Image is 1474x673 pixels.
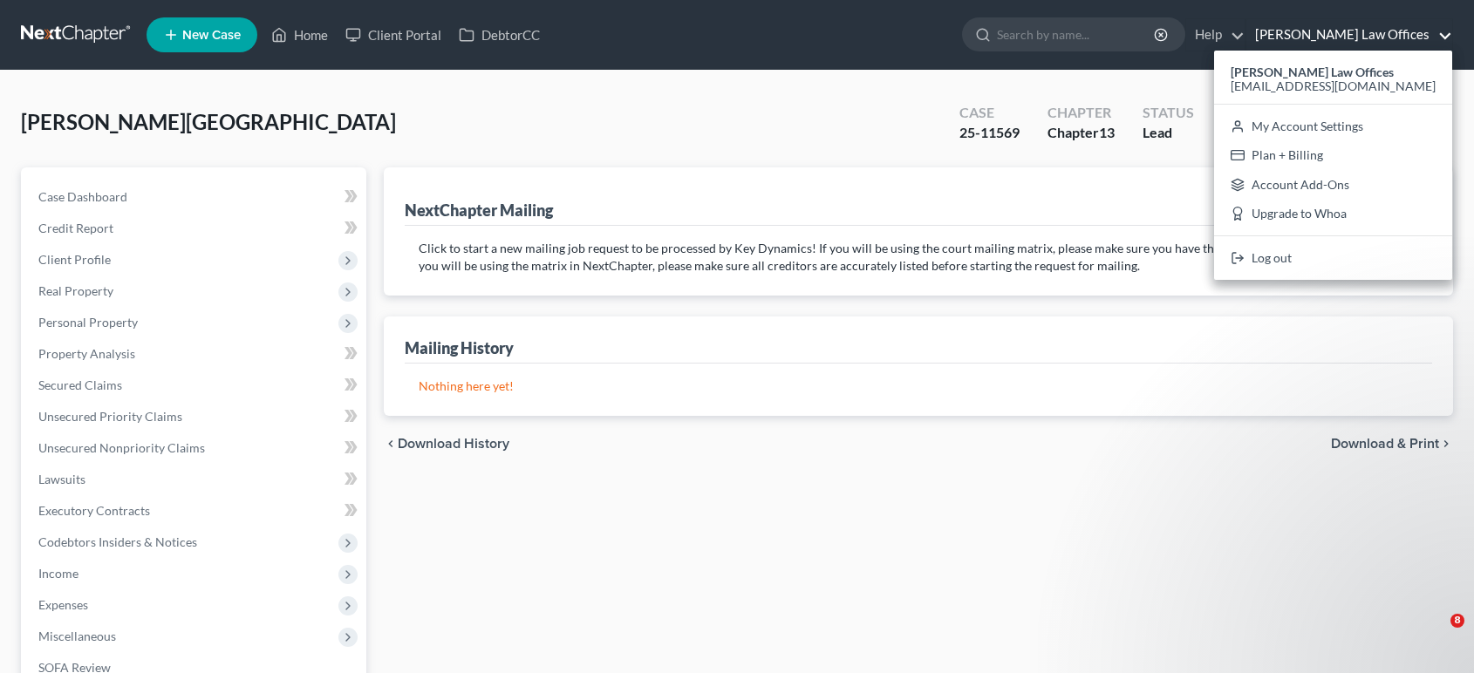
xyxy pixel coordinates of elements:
[263,19,337,51] a: Home
[337,19,450,51] a: Client Portal
[1415,614,1457,656] iframe: Intercom live chat
[182,29,241,42] span: New Case
[38,315,138,330] span: Personal Property
[24,495,366,527] a: Executory Contracts
[384,437,398,451] i: chevron_left
[38,597,88,612] span: Expenses
[959,123,1020,143] div: 25-11569
[38,221,113,235] span: Credit Report
[405,337,514,358] div: Mailing History
[1331,437,1453,451] button: Download & Print chevron_right
[1214,200,1452,229] a: Upgrade to Whoa
[38,377,122,392] span: Secured Claims
[959,103,1020,123] div: Case
[24,213,366,244] a: Credit Report
[1047,123,1115,143] div: Chapter
[38,440,205,455] span: Unsecured Nonpriority Claims
[24,401,366,432] a: Unsecured Priority Claims
[1214,140,1452,170] a: Plan + Billing
[384,437,509,451] button: chevron_left Download History
[1214,170,1452,200] a: Account Add-Ons
[419,377,1419,395] p: Nothing here yet!
[21,109,396,134] span: [PERSON_NAME][GEOGRAPHIC_DATA]
[24,432,366,464] a: Unsecured Nonpriority Claims
[419,240,1419,275] p: Click to start a new mailing job request to be processed by Key Dynamics! If you will be using th...
[38,409,182,424] span: Unsecured Priority Claims
[24,464,366,495] a: Lawsuits
[38,252,111,267] span: Client Profile
[24,181,366,213] a: Case Dashboard
[997,18,1157,51] input: Search by name...
[1214,51,1452,280] div: [PERSON_NAME] Law Offices
[38,283,113,298] span: Real Property
[1143,103,1194,123] div: Status
[38,566,78,581] span: Income
[38,503,150,518] span: Executory Contracts
[1331,437,1439,451] span: Download & Print
[1231,78,1436,93] span: [EMAIL_ADDRESS][DOMAIN_NAME]
[398,437,509,451] span: Download History
[24,338,366,370] a: Property Analysis
[1439,437,1453,451] i: chevron_right
[405,200,553,221] div: NextChapter Mailing
[1047,103,1115,123] div: Chapter
[1186,19,1245,51] a: Help
[1214,243,1452,273] a: Log out
[38,472,85,486] span: Lawsuits
[1231,65,1394,79] strong: [PERSON_NAME] Law Offices
[450,19,549,51] a: DebtorCC
[1246,19,1452,51] a: [PERSON_NAME] Law Offices
[1143,123,1194,143] div: Lead
[38,534,197,549] span: Codebtors Insiders & Notices
[38,189,127,204] span: Case Dashboard
[38,346,135,361] span: Property Analysis
[1214,112,1452,141] a: My Account Settings
[1450,614,1464,628] span: 8
[38,629,116,643] span: Miscellaneous
[24,370,366,401] a: Secured Claims
[1099,124,1115,140] span: 13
